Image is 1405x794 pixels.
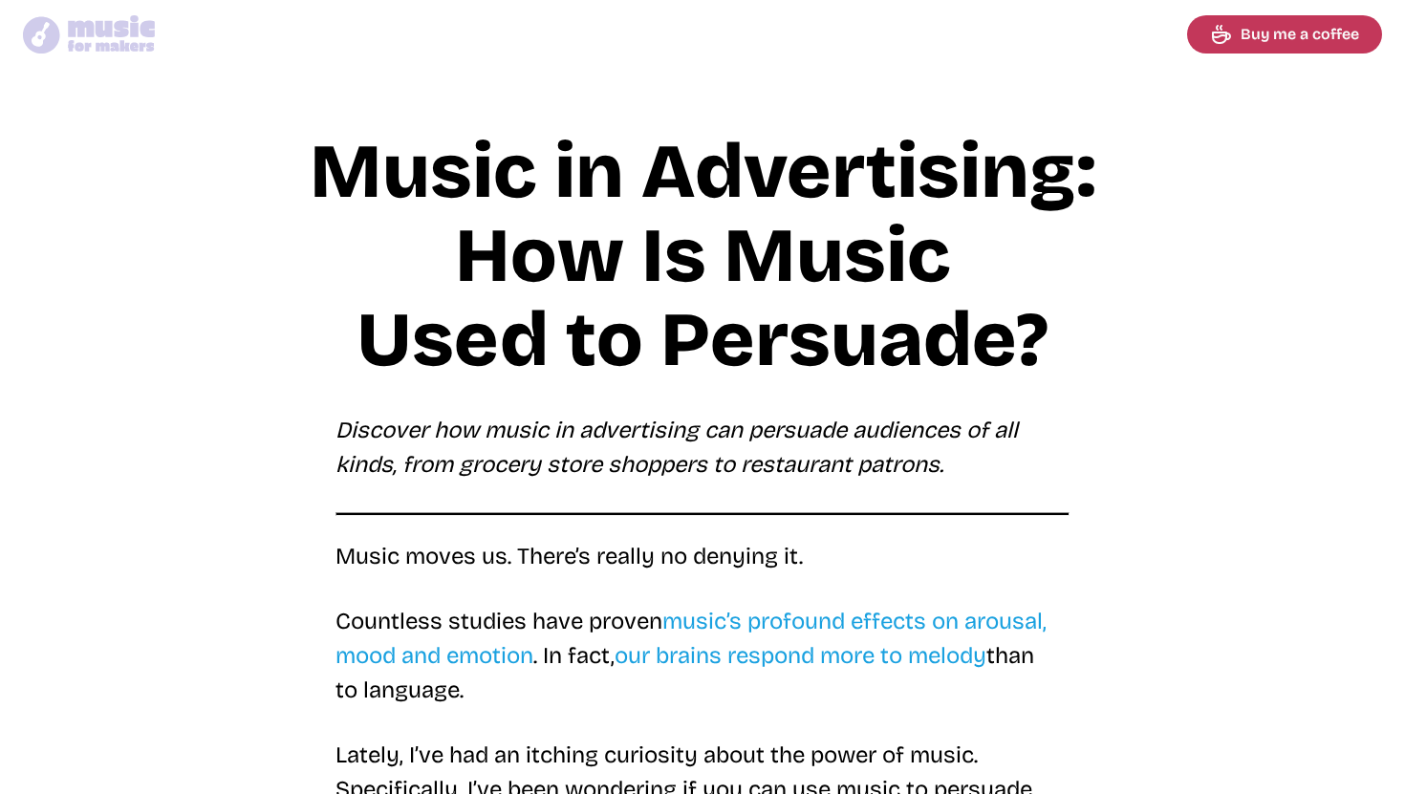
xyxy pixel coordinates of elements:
[1187,15,1382,54] a: Buy me a coffee
[335,539,1070,573] p: Music moves us. There’s really no denying it.
[335,608,1047,669] a: music’s profound effects on arousal, mood and emotion
[615,642,986,669] a: our brains respond more to melody
[335,417,1018,478] em: Discover how music in advertising can persuade audiences of all kinds, from grocery store shopper...
[335,604,1070,707] p: Countless studies have proven . In fact, than to language.
[244,130,1161,382] h1: Music in Advertising: How Is Music Used to Persuade?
